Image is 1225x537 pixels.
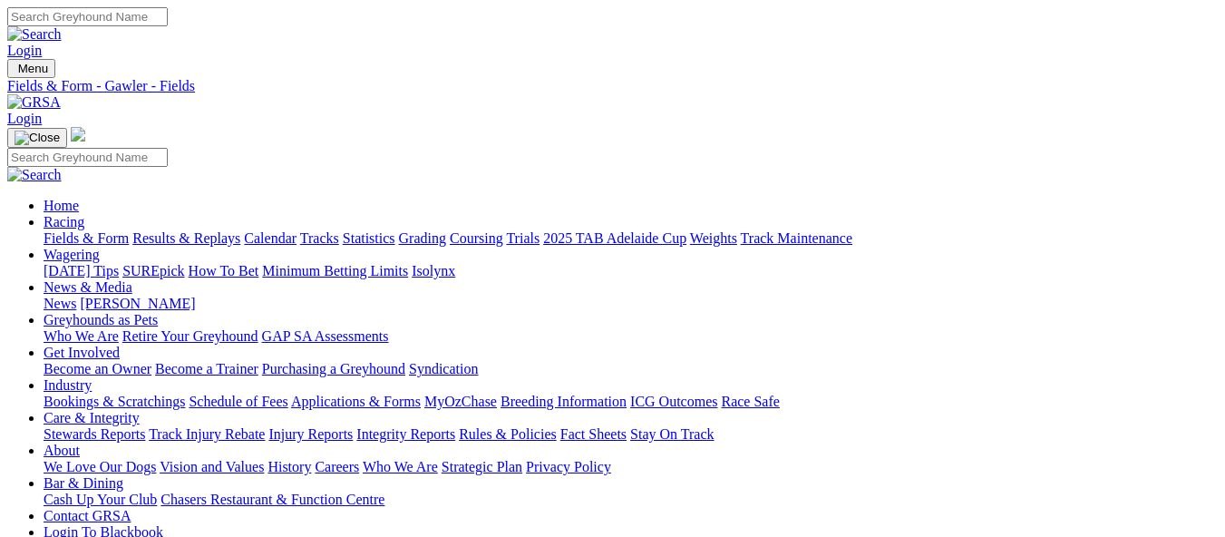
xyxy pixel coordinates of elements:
a: Get Involved [44,345,120,360]
a: Careers [315,459,359,474]
a: 2025 TAB Adelaide Cup [543,230,686,246]
a: Strategic Plan [442,459,522,474]
a: Retire Your Greyhound [122,328,258,344]
a: How To Bet [189,263,259,278]
a: Weights [690,230,737,246]
a: History [267,459,311,474]
a: Privacy Policy [526,459,611,474]
div: Industry [44,394,1218,410]
a: Fields & Form [44,230,129,246]
a: Bookings & Scratchings [44,394,185,409]
a: MyOzChase [424,394,497,409]
a: Coursing [450,230,503,246]
div: Greyhounds as Pets [44,328,1218,345]
a: Breeding Information [501,394,627,409]
a: Schedule of Fees [189,394,287,409]
a: Applications & Forms [291,394,421,409]
a: Statistics [343,230,395,246]
a: Vision and Values [160,459,264,474]
div: Bar & Dining [44,492,1218,508]
a: Greyhounds as Pets [44,312,158,327]
a: [DATE] Tips [44,263,119,278]
div: Racing [44,230,1218,247]
a: Race Safe [721,394,779,409]
div: Get Involved [44,361,1218,377]
a: Bar & Dining [44,475,123,491]
a: Integrity Reports [356,426,455,442]
a: News [44,296,76,311]
a: We Love Our Dogs [44,459,156,474]
a: Login [7,43,42,58]
button: Toggle navigation [7,59,55,78]
a: Stewards Reports [44,426,145,442]
a: Track Maintenance [741,230,852,246]
a: Trials [506,230,540,246]
a: About [44,443,80,458]
a: Stay On Track [630,426,714,442]
div: News & Media [44,296,1218,312]
img: Close [15,131,60,145]
a: SUREpick [122,263,184,278]
a: Login [7,111,42,126]
img: Search [7,167,62,183]
a: Purchasing a Greyhound [262,361,405,376]
a: Calendar [244,230,297,246]
a: News & Media [44,279,132,295]
a: Become a Trainer [155,361,258,376]
a: Rules & Policies [459,426,557,442]
a: Track Injury Rebate [149,426,265,442]
div: Care & Integrity [44,426,1218,443]
input: Search [7,7,168,26]
a: Care & Integrity [44,410,140,425]
a: Who We Are [44,328,119,344]
a: Chasers Restaurant & Function Centre [160,492,384,507]
img: GRSA [7,94,61,111]
a: Tracks [300,230,339,246]
div: Wagering [44,263,1218,279]
img: logo-grsa-white.png [71,127,85,142]
a: Syndication [409,361,478,376]
a: Minimum Betting Limits [262,263,408,278]
img: Search [7,26,62,43]
a: Who We Are [363,459,438,474]
a: Become an Owner [44,361,151,376]
div: About [44,459,1218,475]
input: Search [7,148,168,167]
a: Wagering [44,247,100,262]
a: Contact GRSA [44,508,131,523]
a: Results & Replays [132,230,240,246]
a: Fact Sheets [560,426,627,442]
a: Fields & Form - Gawler - Fields [7,78,1218,94]
a: Industry [44,377,92,393]
a: Injury Reports [268,426,353,442]
a: Cash Up Your Club [44,492,157,507]
span: Menu [18,62,48,75]
a: GAP SA Assessments [262,328,389,344]
a: Home [44,198,79,213]
a: [PERSON_NAME] [80,296,195,311]
a: Grading [399,230,446,246]
a: ICG Outcomes [630,394,717,409]
a: Isolynx [412,263,455,278]
a: Racing [44,214,84,229]
button: Toggle navigation [7,128,67,148]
